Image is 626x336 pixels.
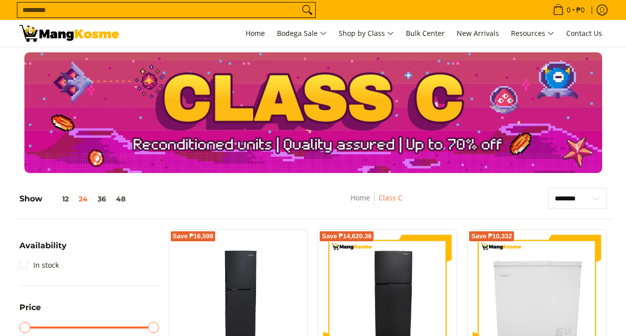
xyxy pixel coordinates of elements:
[550,4,588,15] span: •
[334,20,399,47] a: Shop by Class
[452,20,504,47] a: New Arrivals
[575,6,586,13] span: ₱0
[322,233,372,239] span: Save ₱14,620.36
[401,20,450,47] a: Bulk Center
[129,20,607,47] nav: Main Menu
[111,195,130,203] button: 48
[351,193,370,202] a: Home
[471,233,512,239] span: Save ₱10,332
[299,2,315,17] button: Search
[511,27,554,40] span: Resources
[19,242,67,257] summary: Open
[42,195,74,203] button: 12
[19,242,67,250] span: Availability
[19,257,59,273] a: In stock
[74,195,93,203] button: 24
[19,304,41,312] span: Price
[566,28,602,38] span: Contact Us
[457,28,499,38] span: New Arrivals
[19,194,130,204] h5: Show
[246,28,265,38] span: Home
[561,20,607,47] a: Contact Us
[173,233,214,239] span: Save ₱16,598
[241,20,270,47] a: Home
[19,304,41,319] summary: Open
[406,28,445,38] span: Bulk Center
[289,192,464,214] nav: Breadcrumbs
[378,193,402,202] a: Class C
[506,20,559,47] a: Resources
[19,25,119,42] img: Class C Home &amp; Business Appliances: Up to 70% Off l Mang Kosme
[93,195,111,203] button: 36
[339,27,394,40] span: Shop by Class
[565,6,572,13] span: 0
[277,27,327,40] span: Bodega Sale
[272,20,332,47] a: Bodega Sale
